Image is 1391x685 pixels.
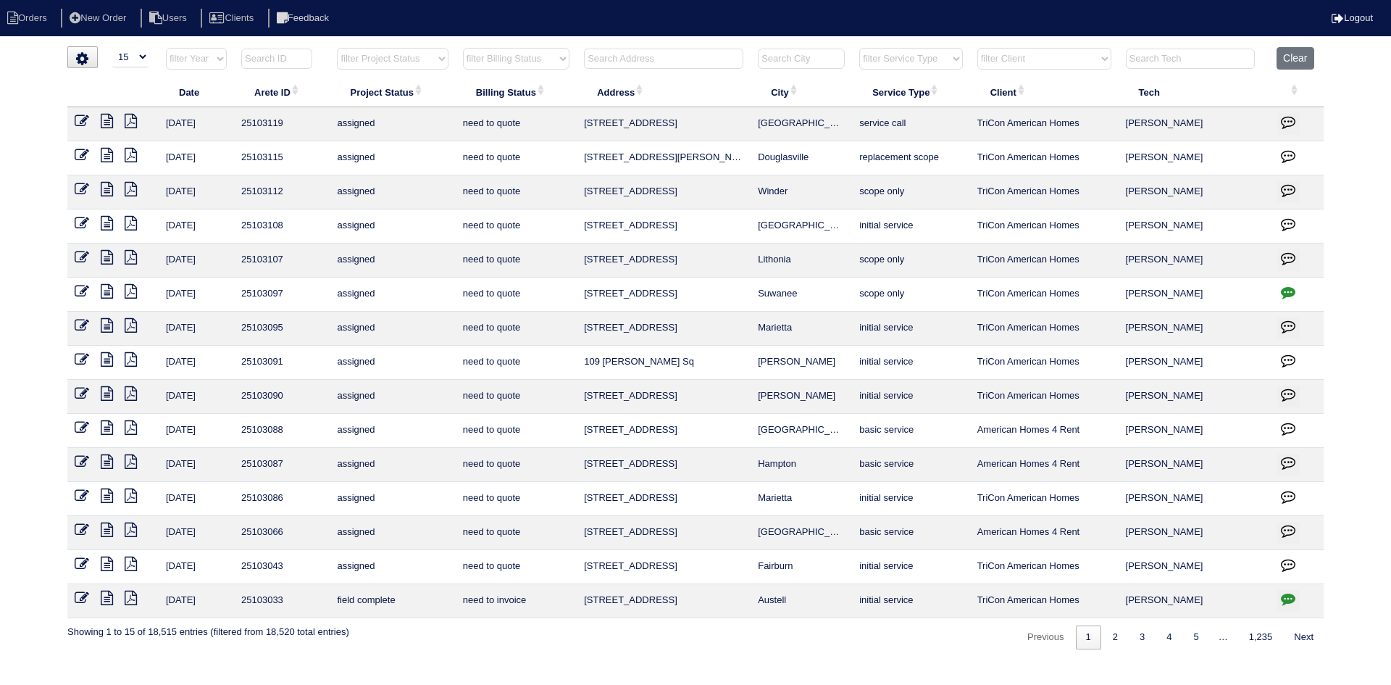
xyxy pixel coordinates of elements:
td: [DATE] [159,448,234,482]
a: Next [1284,626,1324,649]
td: need to quote [456,244,577,278]
td: 109 [PERSON_NAME] Sq [577,346,751,380]
td: 25103119 [234,107,330,141]
td: TriCon American Homes [970,244,1119,278]
td: [STREET_ADDRESS] [577,516,751,550]
td: [DATE] [159,482,234,516]
td: 25103087 [234,448,330,482]
td: [PERSON_NAME] [1119,516,1270,550]
td: [STREET_ADDRESS] [577,107,751,141]
td: 25103086 [234,482,330,516]
li: Feedback [268,9,341,28]
td: 25103066 [234,516,330,550]
td: TriCon American Homes [970,380,1119,414]
td: assigned [330,380,455,414]
a: 3 [1129,626,1155,649]
td: initial service [852,312,969,346]
td: American Homes 4 Rent [970,448,1119,482]
td: need to quote [456,482,577,516]
th: Arete ID: activate to sort column ascending [234,77,330,107]
td: [DATE] [159,244,234,278]
td: 25103043 [234,550,330,584]
div: Showing 1 to 15 of 18,515 entries (filtered from 18,520 total entries) [67,618,349,639]
td: 25103091 [234,346,330,380]
td: TriCon American Homes [970,107,1119,141]
td: TriCon American Homes [970,482,1119,516]
td: assigned [330,107,455,141]
td: [DATE] [159,584,234,618]
td: [PERSON_NAME] [751,346,852,380]
td: [STREET_ADDRESS] [577,278,751,312]
td: need to quote [456,380,577,414]
td: need to quote [456,278,577,312]
td: [STREET_ADDRESS] [577,209,751,244]
td: scope only [852,278,969,312]
td: [STREET_ADDRESS] [577,244,751,278]
td: American Homes 4 Rent [970,414,1119,448]
li: Clients [201,9,265,28]
td: assigned [330,346,455,380]
td: initial service [852,380,969,414]
td: [DATE] [159,346,234,380]
td: [GEOGRAPHIC_DATA] [751,516,852,550]
td: 25103112 [234,175,330,209]
td: Lithonia [751,244,852,278]
td: [DATE] [159,380,234,414]
td: [DATE] [159,209,234,244]
td: American Homes 4 Rent [970,516,1119,550]
td: need to quote [456,346,577,380]
th: Tech [1119,77,1270,107]
td: [PERSON_NAME] [751,380,852,414]
td: initial service [852,584,969,618]
td: assigned [330,278,455,312]
td: need to quote [456,448,577,482]
td: [DATE] [159,175,234,209]
input: Search City [758,49,845,69]
a: Users [141,12,199,23]
td: [PERSON_NAME] [1119,380,1270,414]
td: field complete [330,584,455,618]
li: New Order [61,9,138,28]
td: TriCon American Homes [970,312,1119,346]
td: [PERSON_NAME] [1119,346,1270,380]
td: [DATE] [159,516,234,550]
td: Suwanee [751,278,852,312]
td: [STREET_ADDRESS] [577,448,751,482]
td: need to quote [456,175,577,209]
th: Service Type: activate to sort column ascending [852,77,969,107]
td: 25103108 [234,209,330,244]
td: TriCon American Homes [970,346,1119,380]
td: Austell [751,584,852,618]
td: [STREET_ADDRESS] [577,175,751,209]
td: [STREET_ADDRESS] [577,312,751,346]
td: assigned [330,175,455,209]
td: [PERSON_NAME] [1119,107,1270,141]
th: Project Status: activate to sort column ascending [330,77,455,107]
td: Hampton [751,448,852,482]
td: TriCon American Homes [970,209,1119,244]
a: 1 [1076,626,1101,649]
td: need to invoice [456,584,577,618]
td: initial service [852,209,969,244]
td: [PERSON_NAME] [1119,209,1270,244]
td: scope only [852,244,969,278]
th: Client: activate to sort column ascending [970,77,1119,107]
td: [DATE] [159,107,234,141]
td: initial service [852,482,969,516]
td: [PERSON_NAME] [1119,550,1270,584]
td: TriCon American Homes [970,175,1119,209]
td: [STREET_ADDRESS] [577,584,751,618]
td: [DATE] [159,278,234,312]
td: basic service [852,448,969,482]
a: 2 [1103,626,1128,649]
td: need to quote [456,312,577,346]
td: Marietta [751,482,852,516]
a: 4 [1156,626,1182,649]
td: assigned [330,244,455,278]
td: [PERSON_NAME] [1119,278,1270,312]
td: [DATE] [159,550,234,584]
td: need to quote [456,141,577,175]
input: Search Address [584,49,743,69]
td: replacement scope [852,141,969,175]
td: [DATE] [159,414,234,448]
